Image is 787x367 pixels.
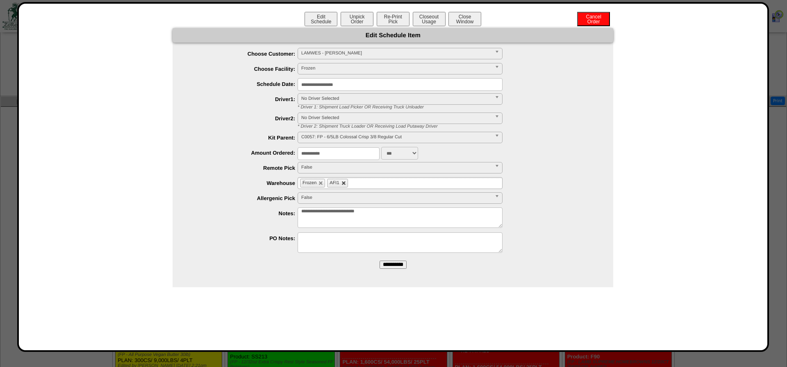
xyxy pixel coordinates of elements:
label: Driver1: [189,96,298,102]
div: * Driver 1: Shipment Load Picker OR Receiving Truck Unloader [291,105,613,110]
label: Driver2: [189,115,298,122]
span: C0057: FP - 6/5LB Colossal Crisp 3/8 Regular Cut [301,132,491,142]
label: Choose Customer: [189,51,298,57]
label: Amount Ordered: [189,150,298,156]
label: PO Notes: [189,235,298,241]
div: * Driver 2: Shipment Truck Loader OR Receiving Load Putaway Driver [291,124,613,129]
div: Edit Schedule Item [173,28,613,43]
button: EditSchedule [305,12,337,26]
button: CloseWindow [448,12,481,26]
button: Re-PrintPick [377,12,409,26]
label: Kit Parent: [189,135,298,141]
span: Frozen [303,180,316,185]
button: CloseoutUsage [413,12,446,26]
span: False [301,162,491,172]
label: Remote Pick [189,165,298,171]
label: Notes: [189,210,298,216]
span: No Driver Selected [301,94,491,104]
label: Warehouse [189,180,298,186]
span: LAMWES - [PERSON_NAME] [301,48,491,58]
span: No Driver Selected [301,113,491,123]
span: False [301,193,491,203]
span: AFI1 [330,180,339,185]
span: Frozen [301,63,491,73]
label: Choose Facility: [189,66,298,72]
label: Allergenic Pick [189,195,298,201]
a: CloseWindow [448,18,482,25]
label: Schedule Date: [189,81,298,87]
button: CancelOrder [577,12,610,26]
button: UnpickOrder [341,12,373,26]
